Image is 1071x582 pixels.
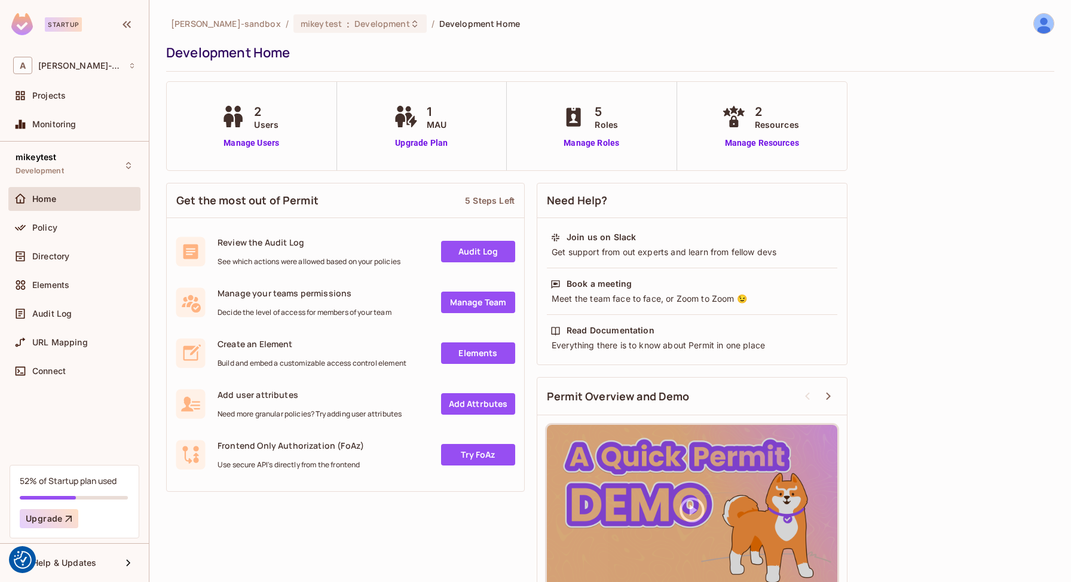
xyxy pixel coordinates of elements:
span: A [13,57,32,74]
span: Permit Overview and Demo [547,389,690,404]
div: 5 Steps Left [465,195,515,206]
span: Connect [32,366,66,376]
span: 2 [755,103,799,121]
span: Monitoring [32,120,76,129]
span: Directory [32,252,69,261]
span: Create an Element [218,338,406,350]
span: Development [16,166,64,176]
span: Audit Log [32,309,72,318]
a: Audit Log [441,241,515,262]
span: Use secure API's directly from the frontend [218,460,364,470]
span: Workspace: alex-trustflight-sandbox [38,61,123,71]
span: 5 [595,103,618,121]
div: 52% of Startup plan used [20,475,117,486]
span: Review the Audit Log [218,237,400,248]
div: Meet the team face to face, or Zoom to Zoom 😉 [550,293,834,305]
span: Need Help? [547,193,608,208]
span: the active workspace [171,18,281,29]
span: Development Home [439,18,520,29]
span: Add user attributes [218,389,402,400]
div: Everything there is to know about Permit in one place [550,339,834,351]
a: Add Attrbutes [441,393,515,415]
span: Resources [755,118,799,131]
img: SReyMgAAAABJRU5ErkJggg== [11,13,33,35]
span: Manage your teams permissions [218,287,391,299]
a: Upgrade Plan [391,137,452,149]
img: Revisit consent button [14,551,32,569]
button: Consent Preferences [14,551,32,569]
span: See which actions were allowed based on your policies [218,257,400,267]
li: / [286,18,289,29]
div: Get support from out experts and learn from fellow devs [550,246,834,258]
div: Join us on Slack [567,231,636,243]
a: Manage Team [441,292,515,313]
span: Policy [32,223,57,232]
span: Users [254,118,279,131]
button: Upgrade [20,509,78,528]
span: Projects [32,91,66,100]
span: Development [354,18,409,29]
span: Frontend Only Authorization (FoAz) [218,440,364,451]
span: Elements [32,280,69,290]
span: : [346,19,350,29]
div: Development Home [166,44,1048,62]
div: Read Documentation [567,324,654,336]
span: mikeytest [301,18,342,29]
span: Decide the level of access for members of your team [218,308,391,317]
div: Startup [45,17,82,32]
img: Mikey Forbes [1034,14,1054,33]
span: mikeytest [16,152,56,162]
li: / [432,18,434,29]
div: Book a meeting [567,278,632,290]
span: 2 [254,103,279,121]
span: Build and embed a customizable access control element [218,359,406,368]
span: 1 [427,103,446,121]
a: Manage Roles [559,137,624,149]
a: Try FoAz [441,444,515,465]
span: MAU [427,118,446,131]
span: Need more granular policies? Try adding user attributes [218,409,402,419]
span: Home [32,194,57,204]
a: Manage Users [218,137,284,149]
a: Elements [441,342,515,364]
span: Roles [595,118,618,131]
span: URL Mapping [32,338,88,347]
span: Help & Updates [32,558,96,568]
a: Manage Resources [719,137,805,149]
span: Get the most out of Permit [176,193,319,208]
